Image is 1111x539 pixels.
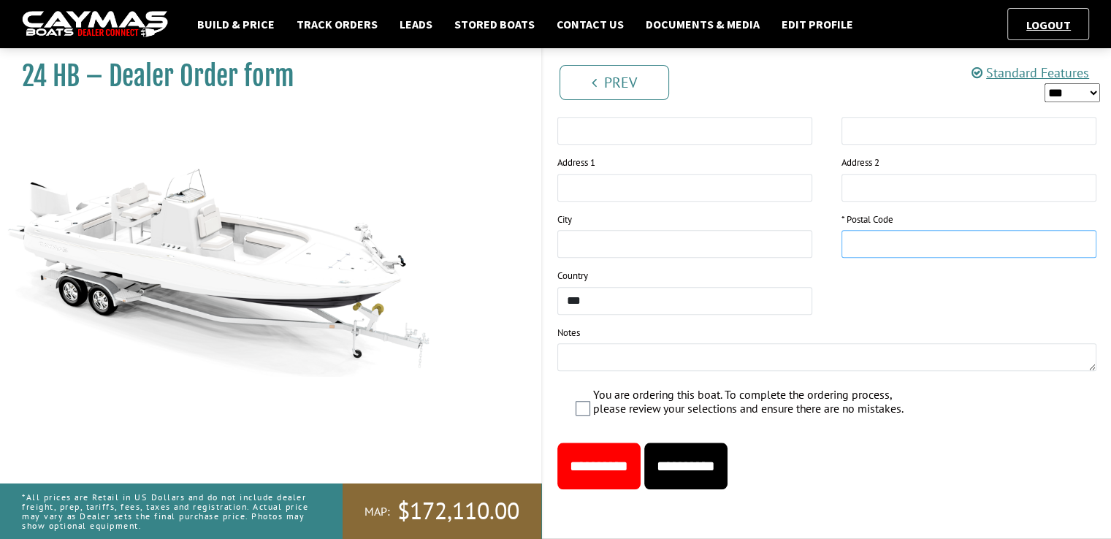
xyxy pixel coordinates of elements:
label: You are ordering this boat. To complete the ordering process, please review your selections and e... [593,388,906,419]
img: caymas-dealer-connect-2ed40d3bc7270c1d8d7ffb4b79bf05adc795679939227970def78ec6f6c03838.gif [22,11,168,38]
a: Build & Price [190,15,282,34]
label: * Postal Code [841,213,893,227]
a: Edit Profile [774,15,860,34]
span: $172,110.00 [397,496,519,527]
a: MAP:$172,110.00 [343,483,541,539]
span: MAP: [364,504,390,519]
a: Track Orders [289,15,385,34]
p: *All prices are Retail in US Dollars and do not include dealer freight, prep, tariffs, fees, taxe... [22,485,310,538]
label: Address 2 [841,156,879,170]
label: Country [557,269,588,283]
a: Standard Features [971,64,1089,81]
label: Address 1 [557,156,595,170]
label: Notes [557,326,580,340]
a: Documents & Media [638,15,767,34]
a: Prev [560,65,669,100]
a: Logout [1019,18,1078,32]
a: Stored Boats [447,15,542,34]
h1: 24 HB – Dealer Order form [22,60,505,93]
a: Leads [392,15,440,34]
label: City [557,213,572,227]
a: Contact Us [549,15,631,34]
